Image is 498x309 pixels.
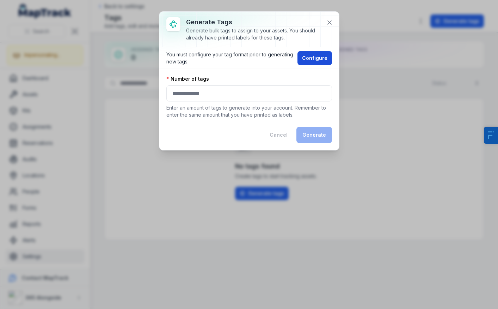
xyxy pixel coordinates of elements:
span: You must configure your tag format prior to generating new tags. [166,51,295,65]
h3: Generate tags [186,17,321,27]
div: Generate bulk tags to assign to your assets. You should already have printed labels for these tags. [186,27,321,41]
label: Number of tags [166,75,209,82]
p: Enter an amount of tags to generate into your account. Remember to enter the same amount that you... [166,104,332,118]
button: Configure [297,51,332,65]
